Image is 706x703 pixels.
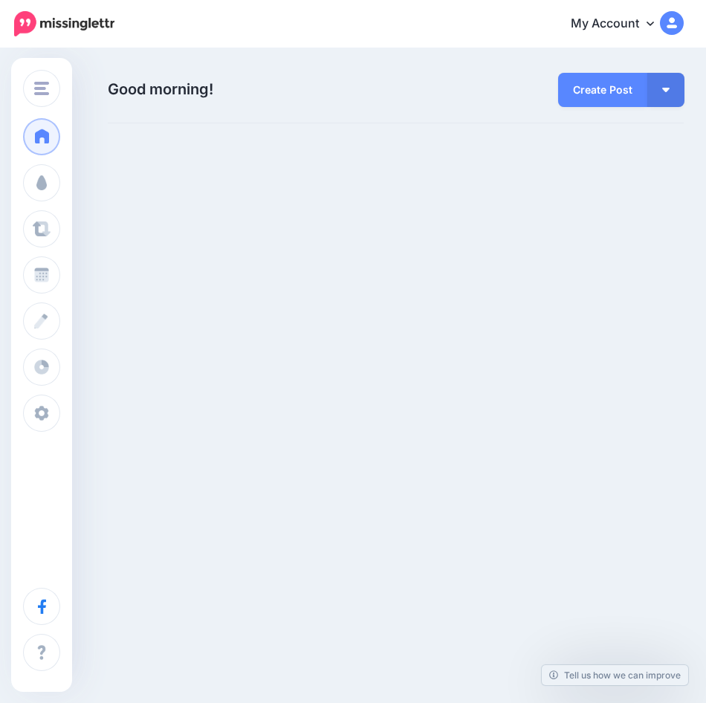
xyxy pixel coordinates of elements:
[14,11,114,36] img: Missinglettr
[542,665,688,685] a: Tell us how we can improve
[558,73,647,107] a: Create Post
[662,88,670,92] img: arrow-down-white.png
[34,82,49,95] img: menu.png
[108,80,213,98] span: Good morning!
[556,6,684,42] a: My Account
